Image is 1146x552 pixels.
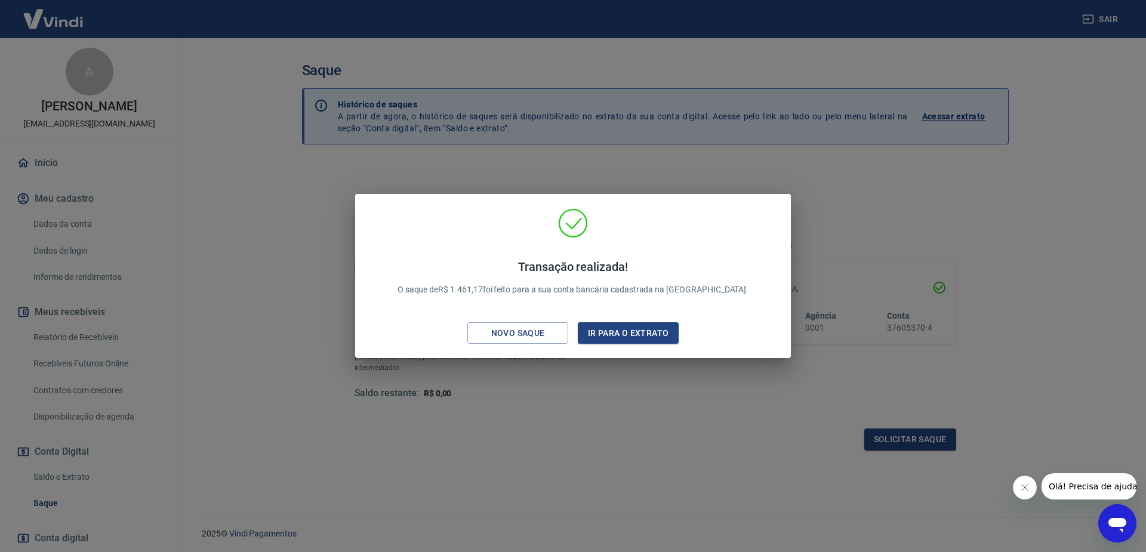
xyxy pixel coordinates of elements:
[398,260,749,296] p: O saque de R$ 1.461,17 foi feito para a sua conta bancária cadastrada na [GEOGRAPHIC_DATA].
[578,322,679,344] button: Ir para o extrato
[398,260,749,274] h4: Transação realizada!
[467,322,568,344] button: Novo saque
[1042,473,1136,499] iframe: Message from company
[1098,504,1136,542] iframe: Button to launch messaging window
[477,326,559,341] div: Novo saque
[1013,476,1037,499] iframe: Close message
[7,8,100,18] span: Olá! Precisa de ajuda?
